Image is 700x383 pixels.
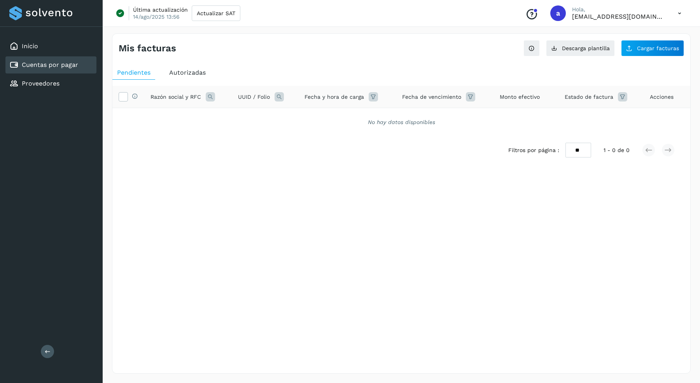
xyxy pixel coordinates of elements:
a: Cuentas por pagar [22,61,78,68]
span: Pendientes [117,69,150,76]
span: Cargar facturas [637,45,679,51]
span: Monto efectivo [500,93,540,101]
button: Cargar facturas [621,40,684,56]
p: Última actualización [133,6,188,13]
span: Razón social y RFC [150,93,201,101]
span: Actualizar SAT [197,10,235,16]
button: Actualizar SAT [192,5,240,21]
p: 14/ago/2025 13:56 [133,13,180,20]
a: Inicio [22,42,38,50]
div: No hay datos disponibles [122,118,680,126]
span: 1 - 0 de 0 [604,146,630,154]
span: Acciones [650,93,674,101]
div: Cuentas por pagar [5,56,96,73]
span: Descarga plantilla [562,45,610,51]
span: UUID / Folio [238,93,270,101]
div: Inicio [5,38,96,55]
span: Filtros por página : [508,146,559,154]
div: Proveedores [5,75,96,92]
span: Estado de factura [565,93,613,101]
span: Fecha y hora de carga [304,93,364,101]
span: Autorizadas [169,69,206,76]
h4: Mis facturas [119,43,176,54]
button: Descarga plantilla [546,40,615,56]
a: Proveedores [22,80,59,87]
p: administracion1@mablo.mx [572,13,665,20]
p: Hola, [572,6,665,13]
span: Fecha de vencimiento [402,93,461,101]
